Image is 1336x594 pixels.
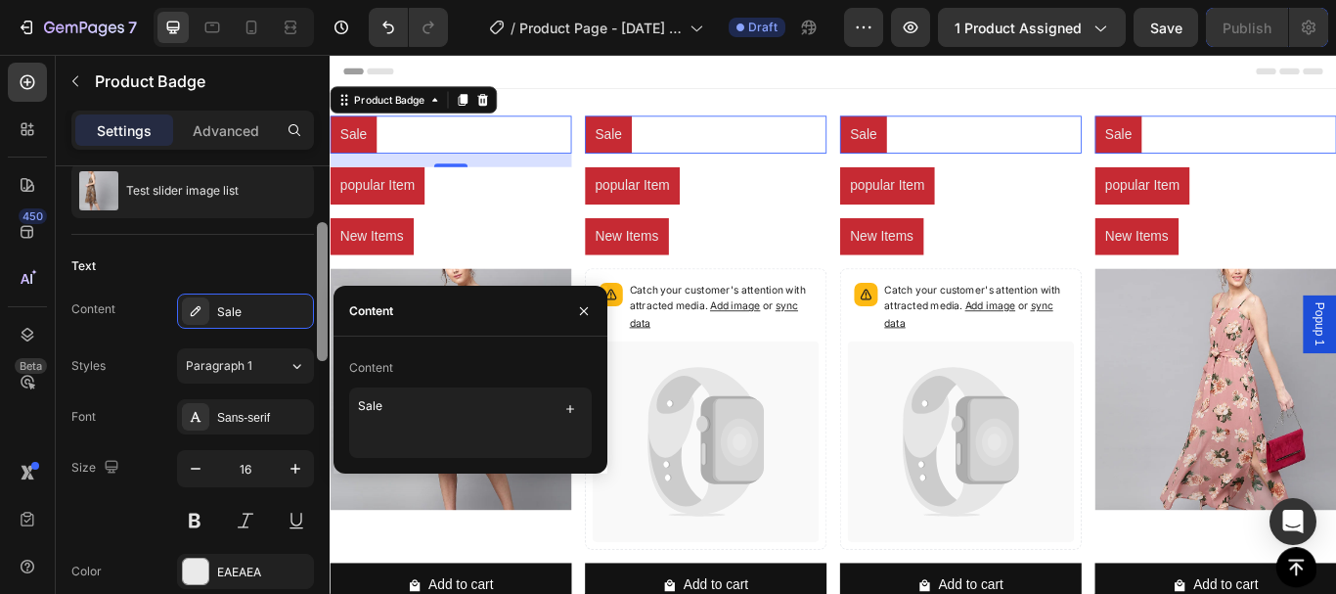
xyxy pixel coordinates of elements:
[349,266,562,323] p: Catch your customer's attention with attracted media.
[892,131,1002,175] pre: popular Item
[519,18,682,38] span: Product Page - [DATE] 14:20:35
[217,409,309,427] div: Sans-serif
[177,348,314,384] button: Paragraph 1
[1269,498,1316,545] div: Open Intercom Messenger
[71,257,96,275] div: Text
[646,266,860,323] p: Catch your customer's attention with attracted media.
[892,71,947,115] pre: Sale
[128,16,137,39] p: 7
[1223,18,1271,38] div: Publish
[1150,20,1182,36] span: Save
[193,120,259,141] p: Advanced
[595,191,692,235] pre: New Items
[19,208,47,224] div: 450
[95,69,306,93] p: Product Badge
[79,171,118,210] img: product feature img
[97,120,152,141] p: Settings
[71,408,96,426] div: Font
[938,8,1126,47] button: 1 product assigned
[24,44,114,62] div: Product Badge
[217,564,309,581] div: EAEAEA
[595,131,705,175] pre: popular Item
[126,184,239,198] p: Test slider image list
[955,18,1082,38] span: 1 product assigned
[892,250,1174,531] a: Dress- variant slider test
[297,71,352,115] pre: Sale
[369,8,448,47] div: Undo/Redo
[443,286,502,300] span: Add image
[217,303,309,321] div: Sale
[1206,8,1288,47] button: Publish
[1144,289,1164,340] span: Popup 1
[748,19,778,36] span: Draft
[71,455,123,481] div: Size
[1134,8,1198,47] button: Save
[595,71,649,115] pre: Sale
[15,358,47,374] div: Beta
[71,300,115,318] div: Content
[71,357,106,375] div: Styles
[71,563,102,580] div: Color
[186,357,252,375] span: Paragraph 1
[297,131,408,175] pre: popular Item
[740,286,799,300] span: Add image
[349,302,393,320] div: Content
[330,55,1336,594] iframe: To enrich screen reader interactions, please activate Accessibility in Grammarly extension settings
[892,191,990,235] pre: New Items
[297,191,395,235] pre: New Items
[511,18,515,38] span: /
[8,8,146,47] button: 7
[349,359,393,377] div: Content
